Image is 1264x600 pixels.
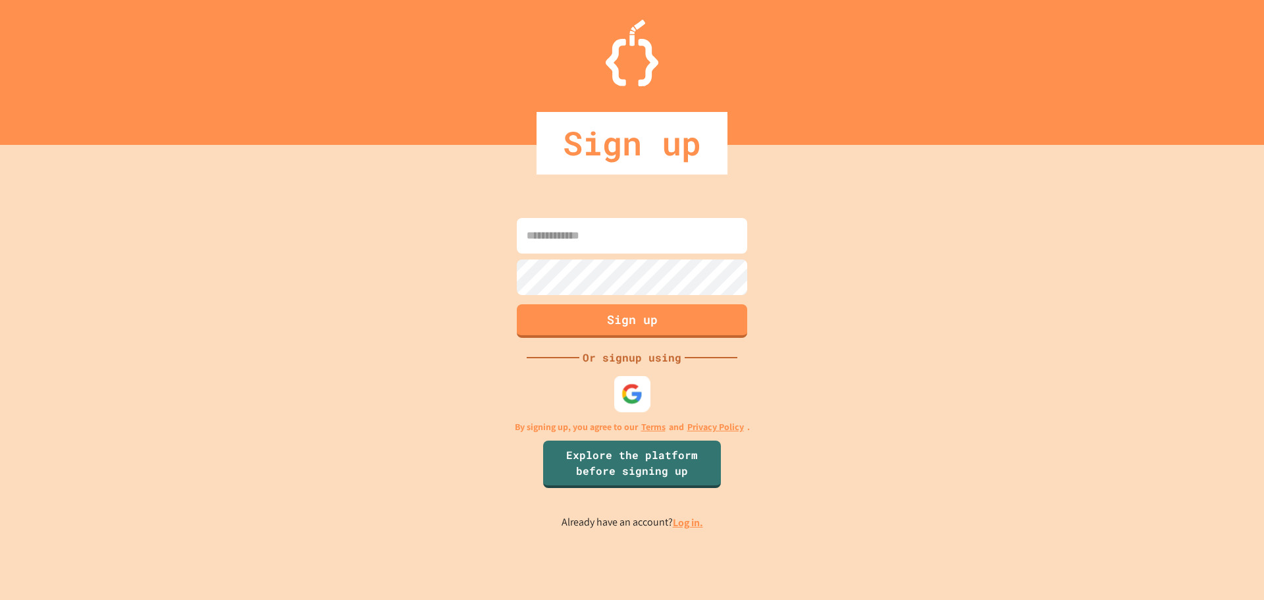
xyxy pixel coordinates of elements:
[673,516,703,530] a: Log in.
[537,112,727,175] div: Sign up
[606,20,658,86] img: Logo.svg
[641,420,666,434] a: Terms
[579,350,685,366] div: Or signup using
[562,514,703,531] p: Already have an account?
[687,420,744,434] a: Privacy Policy
[621,383,643,404] img: google-icon.svg
[543,441,721,488] a: Explore the platform before signing up
[517,304,747,338] button: Sign up
[515,420,750,434] p: By signing up, you agree to our and .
